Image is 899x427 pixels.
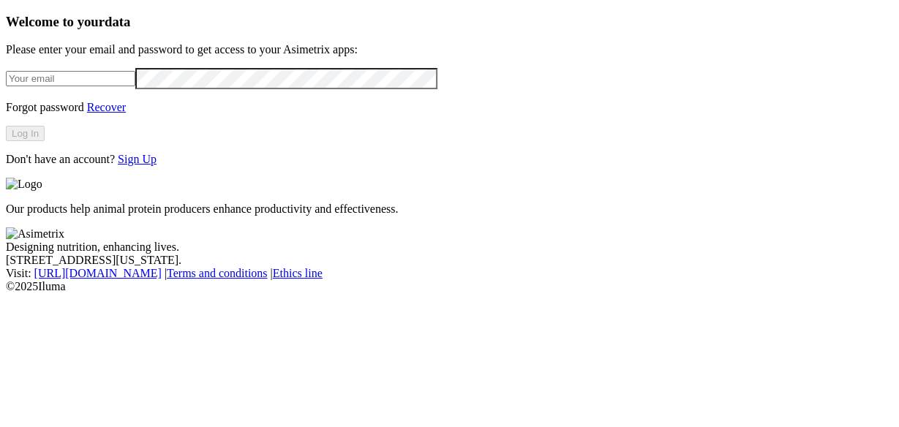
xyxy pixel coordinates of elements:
[6,241,893,254] div: Designing nutrition, enhancing lives.
[6,203,893,216] p: Our products help animal protein producers enhance productivity and effectiveness.
[273,267,323,279] a: Ethics line
[6,101,893,114] p: Forgot password
[6,71,135,86] input: Your email
[6,254,893,267] div: [STREET_ADDRESS][US_STATE].
[87,101,126,113] a: Recover
[6,126,45,141] button: Log In
[167,267,268,279] a: Terms and conditions
[6,178,42,191] img: Logo
[118,153,157,165] a: Sign Up
[6,280,893,293] div: © 2025 Iluma
[6,14,893,30] h3: Welcome to your
[6,267,893,280] div: Visit : | |
[6,43,893,56] p: Please enter your email and password to get access to your Asimetrix apps:
[6,227,64,241] img: Asimetrix
[105,14,130,29] span: data
[6,153,893,166] p: Don't have an account?
[34,267,162,279] a: [URL][DOMAIN_NAME]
